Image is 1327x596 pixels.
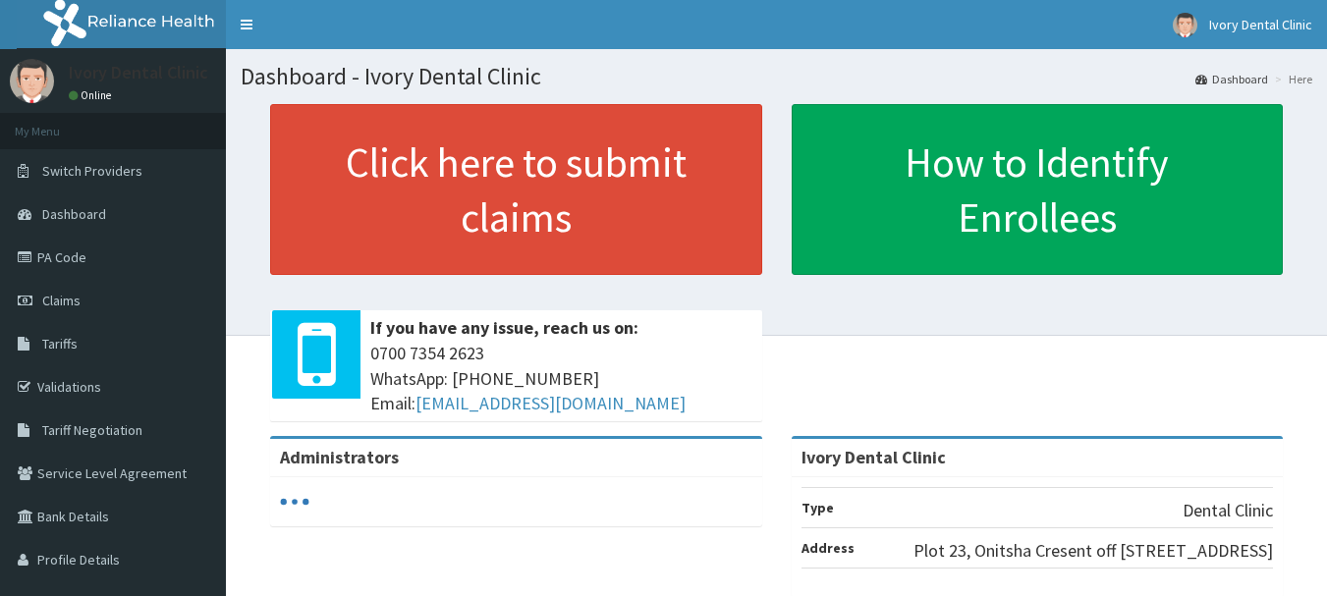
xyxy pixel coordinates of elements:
[1270,71,1312,87] li: Here
[69,88,116,102] a: Online
[69,64,208,81] p: Ivory Dental Clinic
[1195,71,1268,87] a: Dashboard
[280,487,309,516] svg: audio-loading
[42,292,81,309] span: Claims
[270,104,762,275] a: Click here to submit claims
[1209,16,1312,33] span: Ivory Dental Clinic
[802,499,834,516] b: Type
[280,446,399,468] b: Administrators
[370,341,752,416] span: 0700 7354 2623 WhatsApp: [PHONE_NUMBER] Email:
[42,162,142,180] span: Switch Providers
[42,205,106,223] span: Dashboard
[370,316,638,339] b: If you have any issue, reach us on:
[1173,13,1197,37] img: User Image
[241,64,1312,89] h1: Dashboard - Ivory Dental Clinic
[802,446,946,468] strong: Ivory Dental Clinic
[913,538,1273,564] p: Plot 23, Onitsha Cresent off [STREET_ADDRESS]
[415,392,686,414] a: [EMAIL_ADDRESS][DOMAIN_NAME]
[10,59,54,103] img: User Image
[1183,498,1273,523] p: Dental Clinic
[42,421,142,439] span: Tariff Negotiation
[792,104,1284,275] a: How to Identify Enrollees
[802,539,855,557] b: Address
[42,335,78,352] span: Tariffs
